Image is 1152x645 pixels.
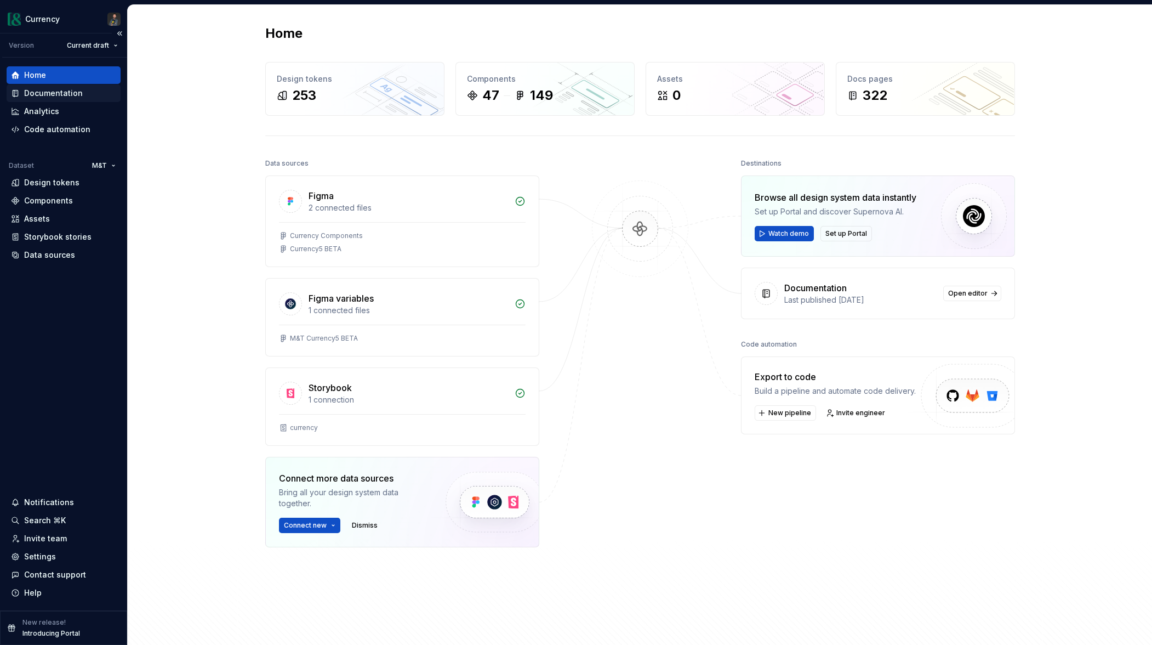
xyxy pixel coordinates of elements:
[943,286,1001,301] a: Open editor
[530,87,553,104] div: 149
[292,87,316,104] div: 253
[847,73,1003,84] div: Docs pages
[672,87,681,104] div: 0
[7,494,121,511] button: Notifications
[467,73,623,84] div: Components
[755,206,916,217] div: Set up Portal and discover Supernova AI.
[24,587,42,598] div: Help
[768,409,811,417] span: New pipeline
[24,551,56,562] div: Settings
[22,618,66,627] p: New release!
[265,25,303,42] h2: Home
[7,512,121,529] button: Search ⌘K
[92,161,107,170] span: M&T
[7,66,121,84] a: Home
[309,381,352,394] div: Storybook
[67,41,109,50] span: Current draft
[755,405,816,421] button: New pipeline
[7,103,121,120] a: Analytics
[24,497,74,508] div: Notifications
[309,189,334,202] div: Figma
[112,26,127,41] button: Collapse sidebar
[62,38,123,53] button: Current draft
[24,124,90,135] div: Code automation
[290,245,341,253] div: Currency5 BETA
[309,394,508,405] div: 1 connection
[755,370,916,383] div: Export to code
[25,14,60,25] div: Currency
[265,367,539,446] a: Storybook1 connectioncurrency
[7,548,121,565] a: Settings
[7,84,121,102] a: Documentation
[7,530,121,547] a: Invite team
[309,305,508,316] div: 1 connected files
[277,73,433,84] div: Design tokens
[24,195,73,206] div: Components
[24,250,75,261] div: Data sources
[2,7,125,31] button: CurrencyPatrick
[24,515,66,526] div: Search ⌘K
[741,156,782,171] div: Destinations
[646,62,825,116] a: Assets0
[309,202,508,213] div: 2 connected files
[284,521,327,530] span: Connect new
[290,334,358,343] div: M&T Currency5 BETA
[24,231,92,242] div: Storybook stories
[265,156,309,171] div: Data sources
[87,158,121,173] button: M&T
[290,231,363,240] div: Currency Components
[823,405,890,421] a: Invite engineer
[22,629,80,638] p: Introducing Portal
[265,278,539,357] a: Figma variables1 connected filesM&T Currency5 BETA
[820,226,872,241] button: Set up Portal
[657,73,813,84] div: Assets
[290,423,318,432] div: currency
[24,533,67,544] div: Invite team
[24,177,79,188] div: Design tokens
[24,106,59,117] div: Analytics
[755,386,916,397] div: Build a pipeline and automate code delivery.
[7,121,121,138] a: Code automation
[863,87,887,104] div: 322
[309,292,374,305] div: Figma variables
[265,176,539,267] a: Figma2 connected filesCurrency ComponentsCurrency5 BETA
[265,62,444,116] a: Design tokens253
[836,409,885,417] span: Invite engineer
[279,472,427,485] div: Connect more data sources
[741,337,797,352] div: Code automation
[7,174,121,191] a: Design tokens
[482,87,499,104] div: 47
[347,518,383,533] button: Dismiss
[768,229,809,238] span: Watch demo
[825,229,867,238] span: Set up Portal
[784,281,847,295] div: Documentation
[279,487,427,509] div: Bring all your design system data together.
[755,226,814,241] button: Watch demo
[8,13,21,26] img: 77b064d8-59cc-4dbd-8929-60c45737814c.png
[24,70,46,81] div: Home
[24,88,83,99] div: Documentation
[24,569,86,580] div: Contact support
[836,62,1015,116] a: Docs pages322
[7,192,121,210] a: Components
[455,62,635,116] a: Components47149
[948,289,988,298] span: Open editor
[9,161,34,170] div: Dataset
[784,295,937,305] div: Last published [DATE]
[279,518,340,533] button: Connect new
[24,213,50,224] div: Assets
[7,210,121,228] a: Assets
[7,566,121,584] button: Contact support
[107,13,121,26] img: Patrick
[7,246,121,264] a: Data sources
[755,191,916,204] div: Browse all design system data instantly
[7,584,121,602] button: Help
[7,228,121,246] a: Storybook stories
[352,521,378,530] span: Dismiss
[9,41,34,50] div: Version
